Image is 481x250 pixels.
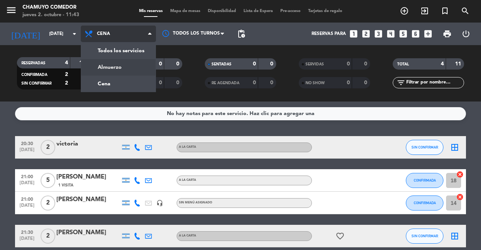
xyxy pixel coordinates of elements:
i: favorite_border [336,232,345,241]
i: turned_in_not [440,6,449,15]
div: No hay notas para este servicio. Haz clic para agregar una [167,109,315,118]
span: SENTADAS [212,62,231,66]
span: 2 [41,229,55,244]
span: RESERVADAS [21,61,45,65]
button: SIN CONFIRMAR [406,140,443,155]
span: Pre-acceso [277,9,304,13]
button: CONFIRMADA [406,173,443,188]
strong: 0 [270,61,275,67]
strong: 0 [364,61,369,67]
strong: 0 [347,80,350,85]
span: A LA CARTA [179,145,196,148]
div: Chamuyo Comedor [23,4,79,11]
a: Cena [81,76,156,92]
i: search [461,6,470,15]
button: CONFIRMADA [406,195,443,211]
i: looks_one [349,29,358,39]
i: exit_to_app [420,6,429,15]
i: power_settings_new [461,29,470,38]
span: Mapa de mesas [166,9,204,13]
span: SIN CONFIRMAR [21,82,51,85]
i: headset_mic [156,200,163,206]
i: cancel [456,193,464,201]
i: looks_two [361,29,371,39]
span: [DATE] [18,203,36,212]
strong: 0 [270,80,275,85]
span: 1 Visita [58,182,73,188]
span: 5 [41,173,55,188]
span: 20:30 [18,139,36,147]
div: [PERSON_NAME] [56,195,120,205]
strong: 2 [65,80,68,86]
div: [PERSON_NAME] [56,228,120,238]
a: Almuerzo [81,59,156,76]
span: 21:00 [18,194,36,203]
span: CONFIRMADA [21,73,47,77]
span: RE AGENDADA [212,81,239,85]
span: pending_actions [237,29,246,38]
span: TOTAL [397,62,409,66]
i: add_circle_outline [400,6,409,15]
i: cancel [456,171,464,178]
div: [PERSON_NAME] [56,172,120,182]
span: SIN CONFIRMAR [411,145,438,149]
span: 2 [41,140,55,155]
i: menu [6,5,17,16]
strong: 0 [253,61,256,67]
span: SIN CONFIRMAR [411,234,438,238]
button: SIN CONFIRMAR [406,229,443,244]
div: jueves 2. octubre - 11:43 [23,11,79,19]
i: add_box [423,29,433,39]
span: Lista de Espera [240,9,277,13]
span: A LA CARTA [179,234,196,237]
span: CONFIRMADA [414,201,436,205]
i: arrow_drop_down [70,29,79,38]
span: 21:30 [18,227,36,236]
span: SERVIDAS [306,62,324,66]
span: Cena [97,31,110,36]
a: Todos los servicios [81,42,156,59]
span: Tarjetas de regalo [304,9,346,13]
input: Filtrar por nombre... [405,79,464,87]
span: Reservas para [312,31,346,36]
i: looks_6 [411,29,420,39]
span: 2 [41,195,55,211]
strong: 0 [347,61,350,67]
span: 21:00 [18,172,36,180]
i: border_all [450,143,459,152]
span: A LA CARTA [179,179,196,182]
i: looks_3 [374,29,383,39]
strong: 0 [159,61,162,67]
strong: 0 [176,61,181,67]
strong: 11 [455,61,463,67]
i: looks_5 [398,29,408,39]
strong: 0 [176,80,181,85]
strong: 11 [79,60,87,65]
button: menu [6,5,17,18]
span: print [443,29,452,38]
span: Disponibilidad [204,9,240,13]
strong: 0 [253,80,256,85]
i: looks_4 [386,29,396,39]
span: NO SHOW [306,81,325,85]
span: Sin menú asignado [179,201,212,204]
div: LOG OUT [457,23,475,45]
span: CONFIRMADA [414,178,436,182]
span: [DATE] [18,147,36,156]
div: victoria [56,139,120,149]
strong: 4 [65,60,68,65]
span: Mis reservas [135,9,166,13]
strong: 4 [441,61,444,67]
i: filter_list [396,78,405,87]
strong: 0 [159,80,162,85]
span: [DATE] [18,180,36,189]
strong: 2 [65,72,68,77]
i: [DATE] [6,26,45,42]
span: [DATE] [18,236,36,245]
strong: 0 [364,80,369,85]
i: border_all [450,232,459,241]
